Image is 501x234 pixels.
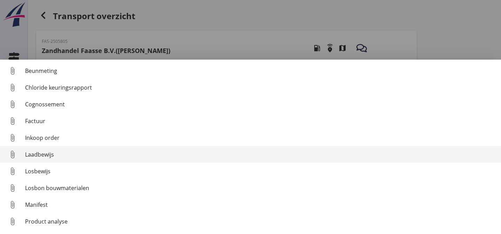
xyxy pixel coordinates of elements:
[25,217,495,226] div: Product analyse
[7,99,18,110] i: attach_file
[25,134,495,142] div: Inkoop order
[7,149,18,160] i: attach_file
[7,199,18,210] i: attach_file
[25,100,495,108] div: Cognossement
[25,167,495,175] div: Losbewijs
[25,184,495,192] div: Losbon bouwmaterialen
[7,182,18,194] i: attach_file
[25,201,495,209] div: Manifest
[25,117,495,125] div: Factuur
[7,166,18,177] i: attach_file
[7,216,18,227] i: attach_file
[25,150,495,159] div: Laadbewijs
[25,83,495,92] div: Chloride keuringsrapport
[7,132,18,143] i: attach_file
[7,115,18,127] i: attach_file
[7,65,18,76] i: attach_file
[7,82,18,93] i: attach_file
[25,67,495,75] div: Beunmeting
